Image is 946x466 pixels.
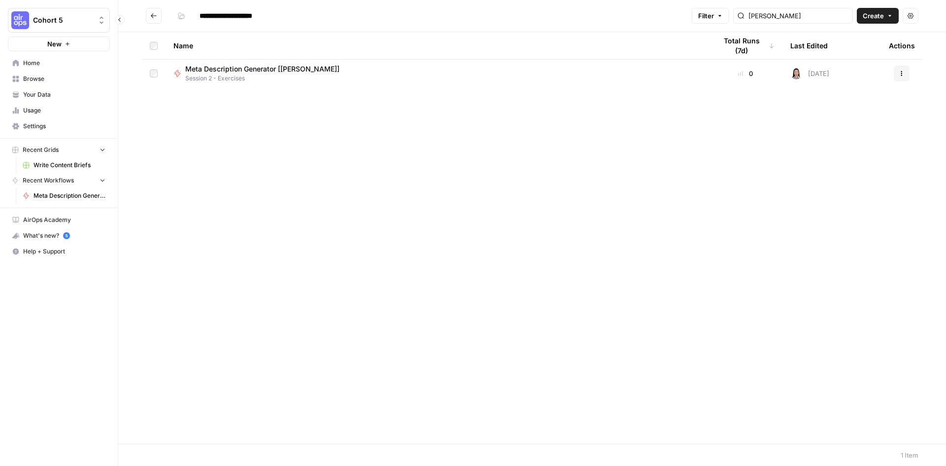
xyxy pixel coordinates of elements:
[23,145,59,154] span: Recent Grids
[716,69,775,78] div: 0
[8,8,110,33] button: Workspace: Cohort 5
[889,32,915,59] div: Actions
[185,74,347,83] span: Session 2 - Exercises
[8,173,110,188] button: Recent Workflows
[8,103,110,118] a: Usage
[23,247,105,256] span: Help + Support
[8,118,110,134] a: Settings
[698,11,714,21] span: Filter
[901,450,918,460] div: 1 Item
[8,55,110,71] a: Home
[857,8,899,24] button: Create
[23,122,105,131] span: Settings
[8,36,110,51] button: New
[8,212,110,228] a: AirOps Academy
[8,143,110,157] button: Recent Grids
[23,176,74,185] span: Recent Workflows
[34,161,105,170] span: Write Content Briefs
[146,8,162,24] button: Go back
[790,68,829,79] div: [DATE]
[65,233,68,238] text: 5
[63,232,70,239] a: 5
[23,106,105,115] span: Usage
[185,64,339,74] span: Meta Description Generator [[PERSON_NAME]]
[18,157,110,173] a: Write Content Briefs
[47,39,62,49] span: New
[692,8,729,24] button: Filter
[8,228,110,244] button: What's new? 5
[790,32,828,59] div: Last Edited
[863,11,884,21] span: Create
[8,244,110,259] button: Help + Support
[23,59,105,68] span: Home
[790,68,802,79] img: o5ihwofzv8qs9qx8tgaced5xajsg
[33,15,93,25] span: Cohort 5
[11,11,29,29] img: Cohort 5 Logo
[23,74,105,83] span: Browse
[716,32,775,59] div: Total Runs (7d)
[23,90,105,99] span: Your Data
[23,215,105,224] span: AirOps Academy
[34,191,105,200] span: Meta Description Generator [[PERSON_NAME]]
[18,188,110,204] a: Meta Description Generator [[PERSON_NAME]]
[8,87,110,103] a: Your Data
[173,32,701,59] div: Name
[748,11,848,21] input: Search
[173,64,701,83] a: Meta Description Generator [[PERSON_NAME]]Session 2 - Exercises
[8,228,109,243] div: What's new?
[8,71,110,87] a: Browse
